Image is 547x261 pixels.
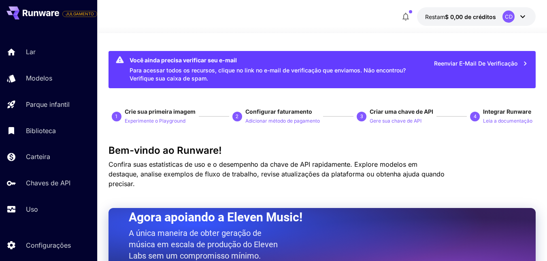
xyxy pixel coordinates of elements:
font: Criar uma chave de API [370,108,433,115]
font: Para acessar todos os recursos, clique no link no e-mail de verificação que enviamos. Não encontr... [130,67,406,82]
font: CD [505,13,513,20]
button: Leia a documentação [483,116,532,125]
font: Confira suas estatísticas de uso e o desempenho da chave de API rapidamente. Explore modelos em d... [109,160,445,188]
font: Modelos [26,74,52,82]
font: Uso [26,205,38,213]
font: Agora apoiando a Eleven Music! [129,210,302,224]
span: Adicione seu cartão de pagamento para habilitar a funcionalidade completa da plataforma. [62,9,97,19]
font: 2 [236,114,238,119]
font: Carteira [26,153,50,161]
font: $ 0,00 de créditos [445,13,496,20]
font: Você ainda precisa verificar seu e-mail [130,57,237,64]
font: 1 [115,114,118,119]
font: Leia a documentação [483,118,532,124]
font: Integrar Runware [483,108,531,115]
font: JULGAMENTO [66,11,94,16]
font: A única maneira de obter geração de música em escala de produção do Eleven Labs sem um compromiss... [129,228,278,261]
div: $ 0,00 [425,13,496,21]
font: Restam [425,13,445,20]
font: Biblioteca [26,127,56,135]
font: Lar [26,48,36,56]
font: Gere sua chave de API [370,118,421,124]
font: Configurações [26,241,71,249]
button: Experimente o Playground [125,116,185,125]
font: Chaves de API [26,179,70,187]
button: Gere sua chave de API [370,116,421,125]
font: Configurar faturamento [245,108,312,115]
button: Adicionar método de pagamento [245,116,320,125]
font: Bem-vindo ao Runware! [109,144,222,156]
font: Adicionar método de pagamento [245,118,320,124]
font: Experimente o Playground [125,118,185,124]
button: $ 0,00CD [417,7,536,26]
font: 4 [474,114,477,119]
button: Reenviar e-mail de verificação [430,55,532,72]
font: 3 [360,114,363,119]
font: Crie sua primeira imagem [125,108,196,115]
font: Reenviar e-mail de verificação [434,60,517,67]
font: Parque infantil [26,100,70,108]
